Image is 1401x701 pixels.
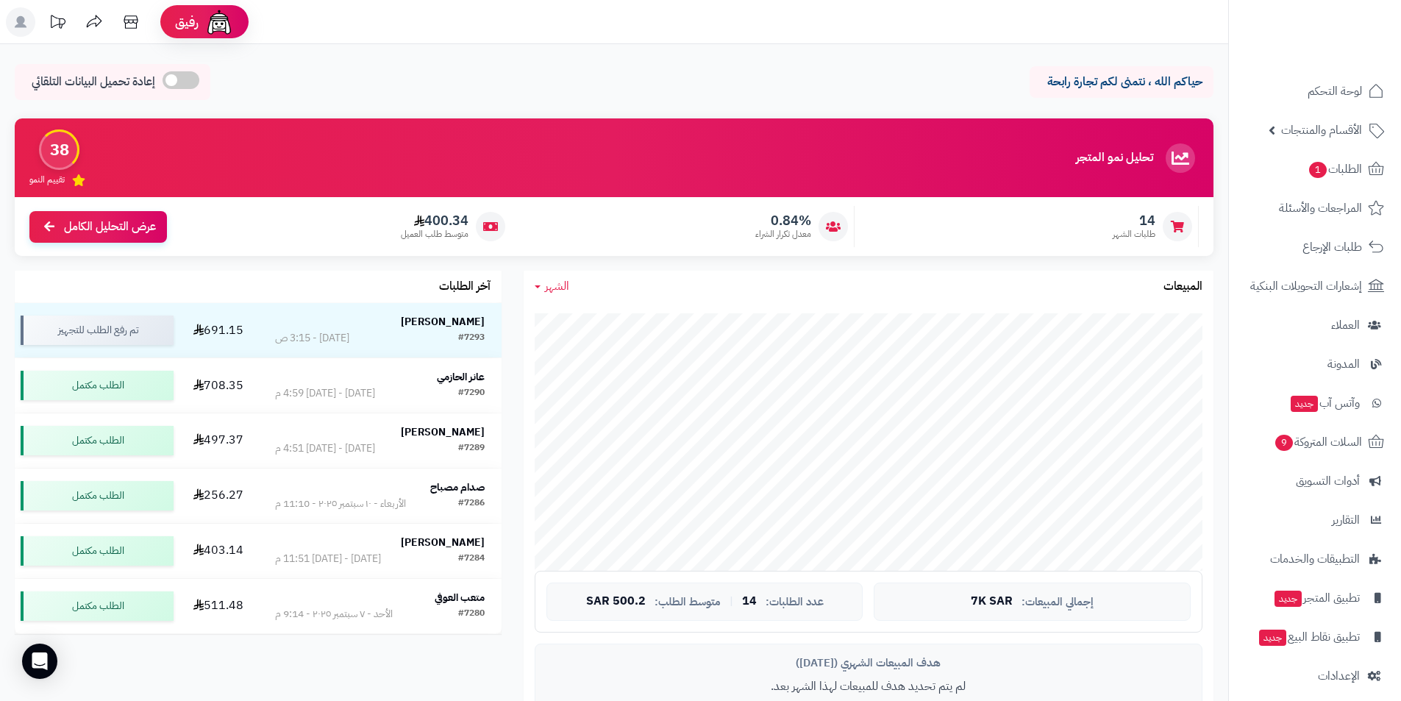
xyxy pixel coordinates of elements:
a: تحديثات المنصة [39,7,76,40]
span: لوحة التحكم [1308,81,1362,102]
div: الطلب مكتمل [21,371,174,400]
strong: [PERSON_NAME] [401,314,485,330]
span: وآتس آب [1289,393,1360,413]
div: الطلب مكتمل [21,426,174,455]
span: جديد [1259,630,1286,646]
span: الطلبات [1308,159,1362,179]
span: 14 [1113,213,1155,229]
span: 7K SAR [971,595,1013,608]
a: طلبات الإرجاع [1238,229,1392,265]
strong: [PERSON_NAME] [401,535,485,550]
a: الإعدادات [1238,658,1392,694]
div: #7290 [458,386,485,401]
span: التطبيقات والخدمات [1270,549,1360,569]
span: رفيق [175,13,199,31]
td: 497.37 [179,413,258,468]
span: التقارير [1332,510,1360,530]
a: الشهر [535,278,569,295]
span: الشهر [545,277,569,295]
div: الطلب مكتمل [21,536,174,566]
div: تم رفع الطلب للتجهيز [21,316,174,345]
div: الأربعاء - ١٠ سبتمبر ٢٠٢٥ - 11:10 م [275,497,406,511]
span: عدد الطلبات: [766,596,824,608]
div: [DATE] - [DATE] 4:59 م [275,386,375,401]
p: حياكم الله ، نتمنى لكم تجارة رابحة [1041,74,1202,90]
span: أدوات التسويق [1296,471,1360,491]
p: لم يتم تحديد هدف للمبيعات لهذا الشهر بعد. [546,678,1191,695]
a: المدونة [1238,346,1392,382]
span: | [730,596,733,607]
td: 691.15 [179,303,258,357]
div: [DATE] - 3:15 ص [275,331,349,346]
td: 511.48 [179,579,258,633]
a: إشعارات التحويلات البنكية [1238,268,1392,304]
a: التقارير [1238,502,1392,538]
span: إجمالي المبيعات: [1022,596,1094,608]
div: Open Intercom Messenger [22,644,57,679]
a: تطبيق المتجرجديد [1238,580,1392,616]
a: التطبيقات والخدمات [1238,541,1392,577]
span: 500.2 SAR [586,595,646,608]
span: طلبات الإرجاع [1302,237,1362,257]
span: 0.84% [755,213,811,229]
a: المراجعات والأسئلة [1238,191,1392,226]
strong: متعب العوفي [435,590,485,605]
strong: صدام مصباح [430,480,485,495]
span: العملاء [1331,315,1360,335]
span: الأقسام والمنتجات [1281,120,1362,140]
strong: عانر الحازمي [437,369,485,385]
span: السلات المتروكة [1274,432,1362,452]
h3: تحليل نمو المتجر [1076,152,1153,165]
span: إشعارات التحويلات البنكية [1250,276,1362,296]
span: إعادة تحميل البيانات التلقائي [32,74,155,90]
a: لوحة التحكم [1238,74,1392,109]
div: الطلب مكتمل [21,481,174,510]
span: المدونة [1327,354,1360,374]
a: العملاء [1238,307,1392,343]
div: #7286 [458,497,485,511]
div: #7289 [458,441,485,456]
div: #7284 [458,552,485,566]
div: #7293 [458,331,485,346]
td: 403.14 [179,524,258,578]
span: طلبات الشهر [1113,228,1155,241]
div: [DATE] - [DATE] 11:51 م [275,552,381,566]
a: أدوات التسويق [1238,463,1392,499]
span: تطبيق نقاط البيع [1258,627,1360,647]
span: تطبيق المتجر [1273,588,1360,608]
a: تطبيق نقاط البيعجديد [1238,619,1392,655]
div: [DATE] - [DATE] 4:51 م [275,441,375,456]
span: المراجعات والأسئلة [1279,198,1362,218]
div: #7280 [458,607,485,622]
div: هدف المبيعات الشهري ([DATE]) [546,655,1191,671]
span: عرض التحليل الكامل [64,218,156,235]
td: 708.35 [179,358,258,413]
a: الطلبات1 [1238,152,1392,187]
div: الطلب مكتمل [21,591,174,621]
a: عرض التحليل الكامل [29,211,167,243]
div: الأحد - ٧ سبتمبر ٢٠٢٥ - 9:14 م [275,607,393,622]
span: متوسط الطلب: [655,596,721,608]
span: متوسط طلب العميل [401,228,468,241]
span: تقييم النمو [29,174,65,186]
img: ai-face.png [204,7,234,37]
span: معدل تكرار الشراء [755,228,811,241]
span: 14 [742,595,757,608]
span: 400.34 [401,213,468,229]
h3: آخر الطلبات [439,280,491,293]
a: وآتس آبجديد [1238,385,1392,421]
td: 256.27 [179,469,258,523]
span: 1 [1309,162,1327,178]
a: السلات المتروكة9 [1238,424,1392,460]
h3: المبيعات [1163,280,1202,293]
span: جديد [1275,591,1302,607]
img: logo-2.png [1301,41,1387,72]
span: 9 [1275,435,1293,451]
strong: [PERSON_NAME] [401,424,485,440]
span: جديد [1291,396,1318,412]
span: الإعدادات [1318,666,1360,686]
